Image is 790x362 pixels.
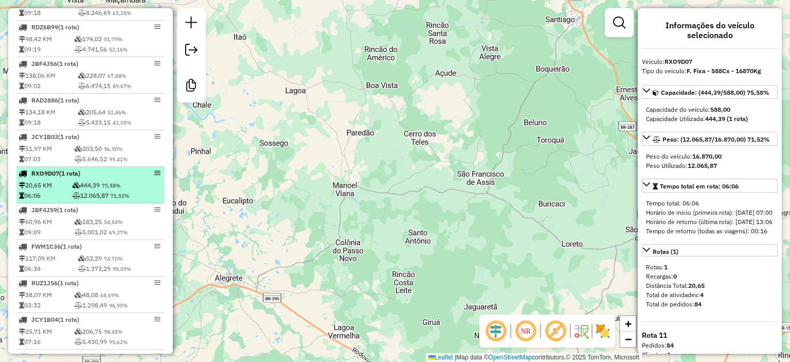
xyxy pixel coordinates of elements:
a: Peso: (12.065,87/16.870,00) 71,52% [642,132,778,146]
td: 1.298,49 [74,300,163,311]
strong: 20,65 [688,282,705,289]
div: Distância Total: [646,281,774,290]
em: Opções [154,97,160,103]
span: RAD2886 [31,96,58,104]
div: Capacidade do veículo: [646,105,774,114]
strong: RXO9D07 [665,58,692,65]
span: RTO2E64 [31,352,58,360]
div: Horário de início (primeira rota): [DATE] 07:00 [646,208,774,217]
td: 20,65 KM [19,180,72,191]
td: 6.474,15 [78,81,163,91]
td: 134,18 KM [19,107,78,117]
td: 48,08 [74,290,163,300]
a: Tempo total em rota: 06:06 [642,179,778,193]
td: 25,71 KM [19,326,74,337]
td: 51,97 KM [19,144,74,154]
span: Peso: (12.065,87/16.870,00) 71,52% [662,135,770,143]
span: JCY1B03 [31,133,58,141]
td: 138,06 KM [19,71,78,81]
div: Tipo do veículo: [642,66,778,76]
td: 5.430,99 [74,337,163,347]
div: Capacidade: (444,39/588,00) 75,58% [642,101,778,128]
span: 98,09% [113,266,131,272]
em: Opções [154,24,160,30]
em: Opções [154,353,160,359]
span: 89,67% [113,83,131,90]
td: 12.065,87 [72,191,163,201]
td: 03:32 [19,300,74,311]
div: Peso Utilizado: [646,161,774,170]
td: 09:18 [19,117,78,128]
td: 228,07 [78,71,163,81]
td: 1.373,29 [78,264,163,274]
strong: 4 [667,351,670,358]
span: 69,27% [109,229,128,236]
span: (1 Rota) [58,23,79,31]
em: Opções [154,280,160,286]
td: 444,39 [72,180,163,191]
strong: F. Fixa - 588Cx - 16870Kg [687,67,761,75]
a: Exportar sessão [181,40,202,63]
div: Total de pedidos: [646,300,774,309]
em: Opções [154,60,160,66]
span: 96,90% [104,146,122,152]
td: 38,07 KM [19,290,74,300]
span: 67,88% [107,73,126,79]
strong: Rota 11 [642,331,667,340]
strong: 588,00 [710,106,730,113]
img: Exibir/Ocultar setores [595,323,611,339]
td: 183,25 [74,217,163,227]
a: OpenStreetMap [489,354,532,361]
strong: 84 [667,341,674,349]
td: 5.433,15 [78,117,163,128]
td: 09:19 [19,44,74,55]
strong: 1 [664,263,668,271]
span: 99,41% [109,156,128,163]
td: 5.001,02 [74,227,163,237]
span: (1 Rota) [57,206,78,214]
span: (1 Rota) [58,96,79,104]
div: Tempo de retorno (todas as viagens): 00:16 [646,227,774,236]
strong: 4 [700,291,704,299]
span: Capacidade: (444,39/588,00) 75,58% [661,89,769,96]
strong: 84 [694,300,702,308]
strong: 12.065,87 [688,162,717,169]
span: 74,70% [104,255,122,262]
a: Rotas (1) [642,244,778,256]
span: Rotas (1) [653,249,678,255]
span: 52,16% [109,46,128,53]
div: Rotas: [646,263,774,272]
em: Opções [154,243,160,249]
td: 06:34 [19,264,78,274]
em: Opções [154,133,160,140]
span: RUZ1J56 [31,279,58,287]
a: Zoom out [620,332,636,347]
div: Veículo: [642,57,778,66]
td: 174,02 [74,34,163,44]
span: 75,58% [102,182,120,189]
div: Total de atividades: [646,290,774,300]
div: Tempo total em rota: 06:06 [642,195,778,240]
a: Criar modelo [181,75,202,98]
em: Opções [154,170,160,176]
a: Exibir filtros [609,12,630,33]
span: (1 Rota) [58,316,79,323]
span: RDZ6B99 [31,23,58,31]
span: Ocultar deslocamento [483,319,508,343]
a: Nova sessão e pesquisa [181,12,202,36]
span: 95,62% [109,339,128,346]
span: JBF4J59 [31,206,57,214]
em: Opções [154,206,160,213]
td: 06:06 [19,191,72,201]
div: Capacidade Utilizada: [646,114,774,124]
span: 54,54% [104,219,122,226]
div: Peso: (12.065,87/16.870,00) 71,52% [642,148,778,175]
div: Map data © contributors,© 2025 TomTom, Microsoft [426,353,642,362]
span: (1 Rota) [57,60,78,67]
img: Fluxo de ruas [573,323,589,339]
td: 203,50 [74,144,163,154]
span: (1 Rota) [58,279,79,287]
div: Horário de retorno (última rota): [DATE] 13:06 [646,217,774,227]
td: 09:02 [19,81,78,91]
strong: 444,39 (1 Rota) [705,115,748,123]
